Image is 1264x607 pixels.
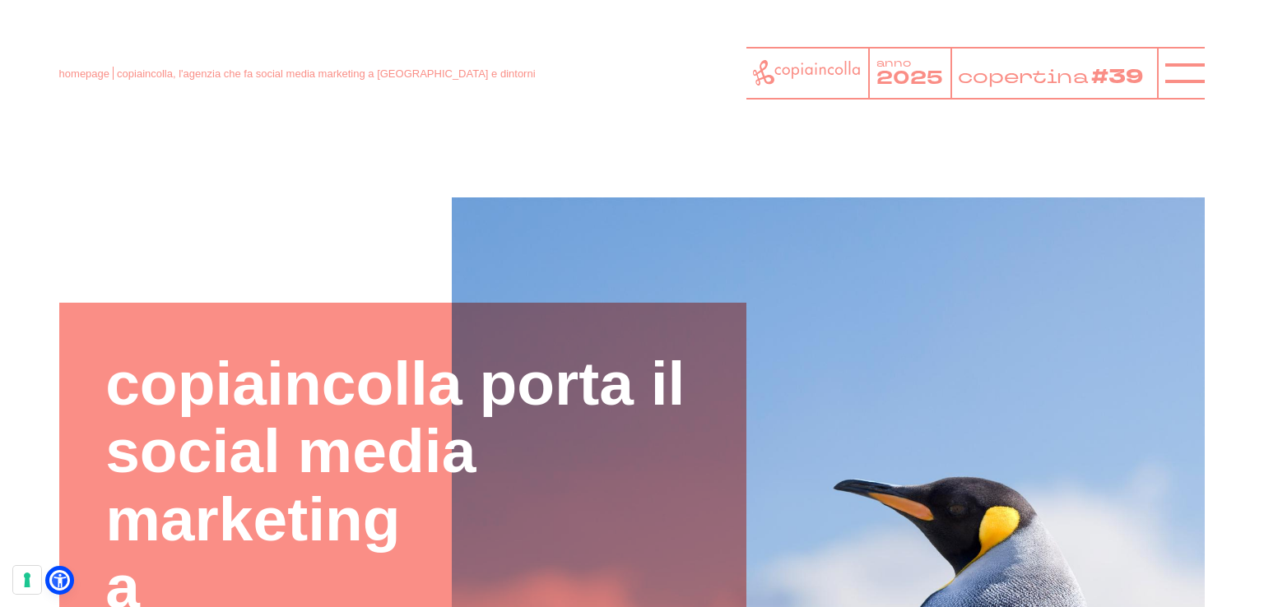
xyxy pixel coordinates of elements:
[105,350,700,554] h1: copiaincolla porta il social media marketing
[1096,63,1150,91] tspan: #39
[49,570,70,591] a: Open Accessibility Menu
[876,56,911,70] tspan: anno
[59,67,109,80] a: homepage
[876,66,943,91] tspan: 2025
[958,63,1093,89] tspan: copertina
[13,566,41,594] button: Le tue preferenze relative al consenso per le tecnologie di tracciamento
[117,67,536,80] span: copiaincolla, l'agenzia che fa social media marketing a [GEOGRAPHIC_DATA] e dintorni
